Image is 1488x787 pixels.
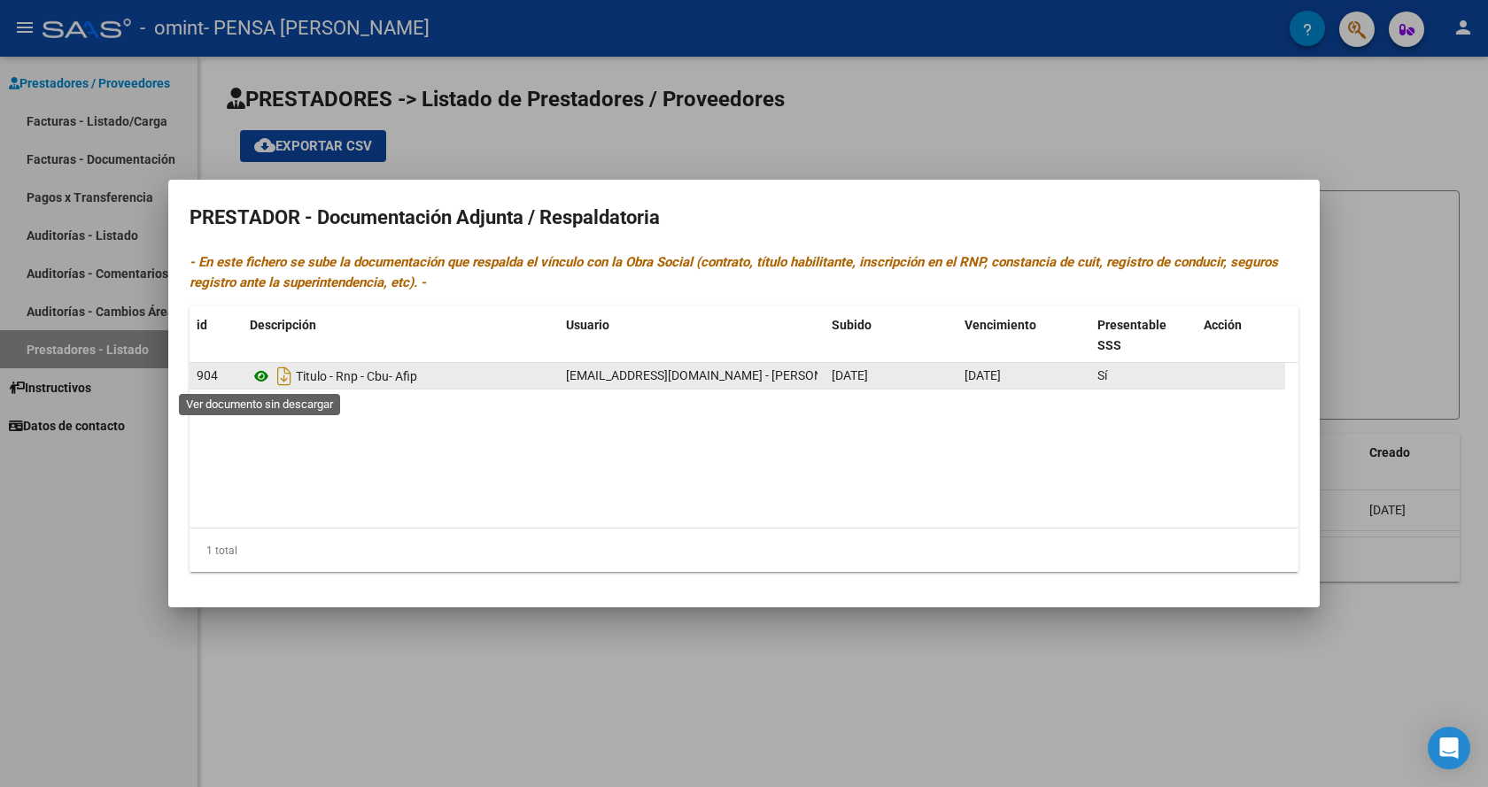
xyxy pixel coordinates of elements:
i: - En este fichero se sube la documentación que respalda el vínculo con la Obra Social (contrato, ... [190,254,1278,290]
span: Titulo - Rnp - Cbu- Afip [296,369,417,383]
datatable-header-cell: Usuario [559,306,825,365]
h2: PRESTADOR - Documentación Adjunta / Respaldatoria [190,201,1298,235]
span: [DATE] [965,368,1001,382]
span: Presentable SSS [1097,318,1166,352]
span: Sí [1097,368,1107,382]
span: Descripción [250,318,316,332]
datatable-header-cell: Subido [825,306,957,365]
datatable-header-cell: id [190,306,243,365]
datatable-header-cell: Acción [1197,306,1285,365]
div: 1 total [190,529,1298,573]
datatable-header-cell: Presentable SSS [1090,306,1197,365]
span: [EMAIL_ADDRESS][DOMAIN_NAME] - [PERSON_NAME] [566,368,866,382]
datatable-header-cell: Descripción [243,306,559,365]
datatable-header-cell: Vencimiento [957,306,1090,365]
span: Usuario [566,318,609,332]
span: [DATE] [832,368,868,382]
span: Vencimiento [965,318,1036,332]
span: Acción [1204,318,1242,332]
span: Subido [832,318,872,332]
div: Open Intercom Messenger [1428,727,1470,769]
span: id [197,318,207,332]
span: 904 [197,368,218,382]
i: Descargar documento [273,362,296,390]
